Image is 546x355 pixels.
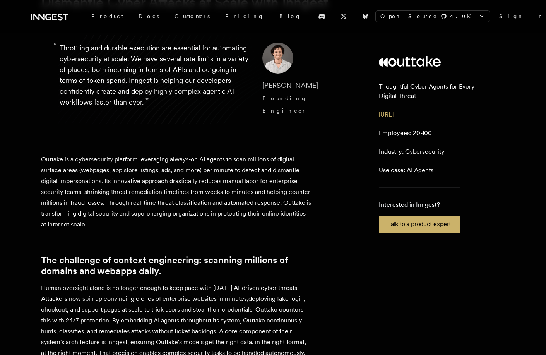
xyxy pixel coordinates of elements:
[217,9,272,23] a: Pricing
[313,10,330,22] a: Discord
[379,200,460,209] p: Interested in Inngest?
[357,10,374,22] a: Bluesky
[335,10,352,22] a: X
[262,95,307,114] span: Founding Engineer
[450,12,476,20] span: 4.9 K
[167,9,217,23] a: Customers
[379,148,404,155] span: Industry:
[131,9,167,23] a: Docs
[379,147,444,156] p: Cybersecurity
[145,96,149,107] span: ”
[379,111,394,118] a: [URL]
[60,43,250,117] p: Throttling and durable execution are essential for automating cybersecurity at scale. We have sev...
[262,43,293,74] img: Image of Diego Escobedo
[272,9,309,23] a: Blog
[41,255,312,276] a: The challenge of context engineering: scanning millions of domains and webapps daily.
[379,129,411,137] span: Employees:
[379,129,432,138] p: 20-100
[380,12,438,20] span: Open Source
[499,12,544,20] a: Sign In
[379,166,405,174] span: Use case:
[379,166,433,175] p: AI Agents
[379,82,493,101] p: Thoughtful Cyber Agents for Every Digital Threat
[379,56,441,67] img: Outtake's logo
[262,81,318,89] span: [PERSON_NAME]
[53,44,57,49] span: “
[84,9,131,23] div: Product
[41,154,312,230] p: Outtake is a cybersecurity platform leveraging always-on AI agents to scan millions of digital su...
[379,216,460,233] a: Talk to a product expert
